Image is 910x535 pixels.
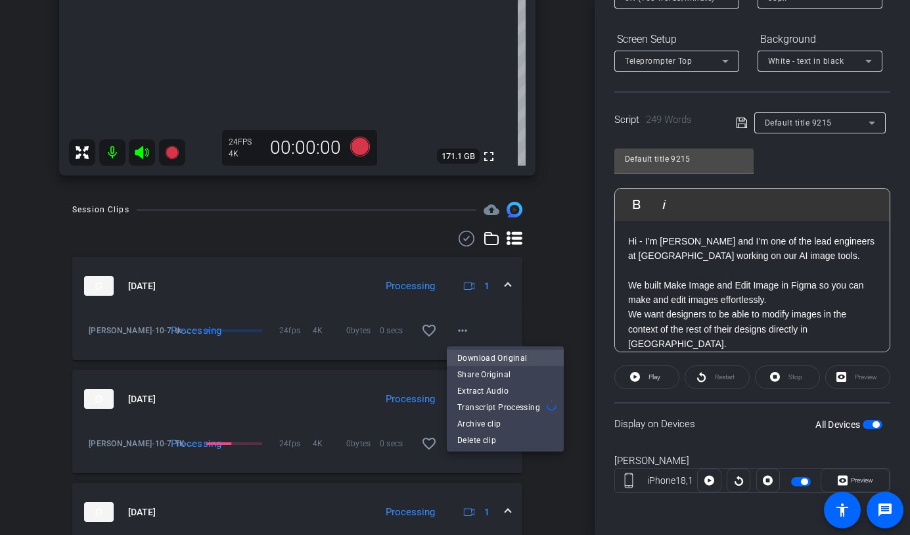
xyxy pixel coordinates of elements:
[457,400,542,415] span: Transcript Processing
[457,367,553,383] span: Share Original
[457,350,553,366] span: Download Original
[457,432,553,448] span: Delete clip
[457,383,553,399] span: Extract Audio
[457,416,553,432] span: Archive clip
